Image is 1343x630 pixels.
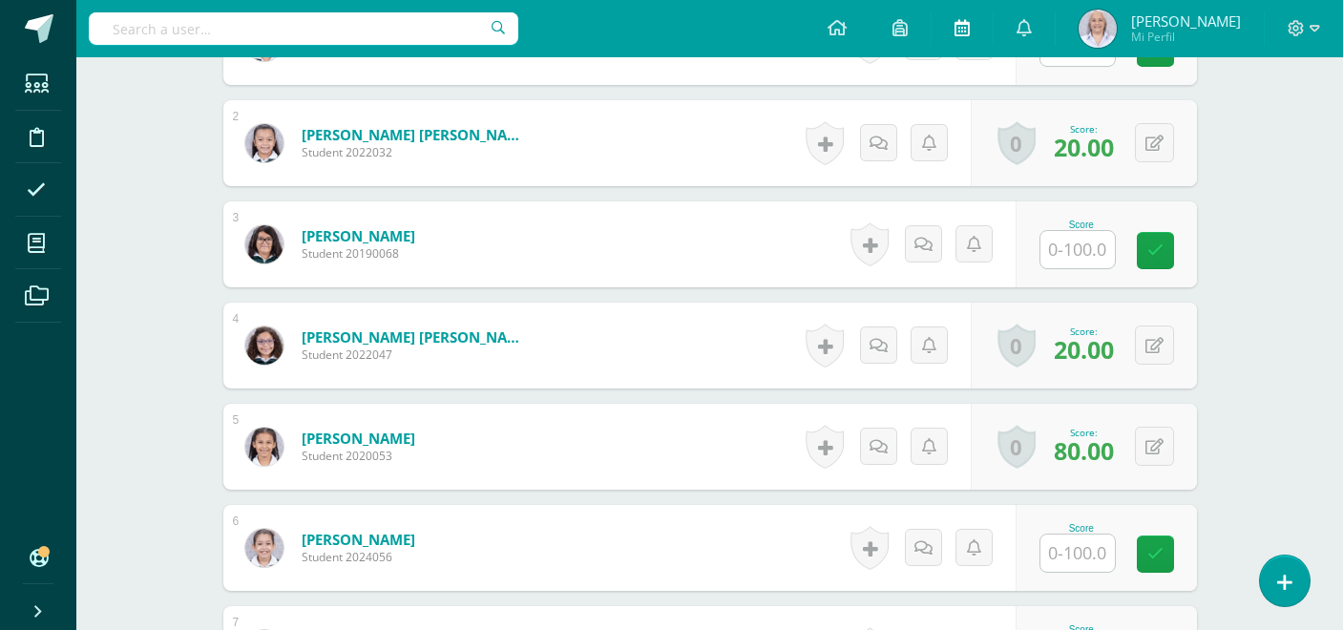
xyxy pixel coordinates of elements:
[245,326,283,365] img: 815a07b1e6e754bb74e32480ea24e45b.png
[1040,231,1115,268] input: 0-100.0
[1039,523,1123,534] div: Score
[302,327,531,346] a: [PERSON_NAME] [PERSON_NAME]
[302,245,415,262] span: Student 20190068
[245,225,283,263] img: acdaad90721eaf38586c640f33a439b8.png
[302,226,415,245] a: [PERSON_NAME]
[1079,10,1117,48] img: 97acd9fb5958ae2d2af5ec0280c1aec2.png
[1039,220,1123,230] div: Score
[997,425,1036,469] a: 0
[245,428,283,466] img: 7f6b52eb4494254f7e1e421e54c500c4.png
[245,529,283,567] img: 8badfee7218d55a743266a5e1a36c6ec.png
[997,324,1036,367] a: 0
[1054,131,1114,163] span: 20.00
[302,144,531,160] span: Student 2022032
[1054,434,1114,467] span: 80.00
[302,448,415,464] span: Student 2020053
[1040,535,1115,572] input: 0-100.0
[89,12,518,45] input: Search a user…
[302,429,415,448] a: [PERSON_NAME]
[1054,426,1114,439] div: Score:
[1054,122,1114,136] div: Score:
[302,125,531,144] a: [PERSON_NAME] [PERSON_NAME]
[1054,333,1114,366] span: 20.00
[245,124,283,162] img: c0183277815abc549f8d64cf67d83855.png
[302,346,531,363] span: Student 2022047
[302,549,415,565] span: Student 2024056
[1131,29,1241,45] span: Mi Perfil
[1054,325,1114,338] div: Score:
[302,530,415,549] a: [PERSON_NAME]
[1131,11,1241,31] span: [PERSON_NAME]
[997,121,1036,165] a: 0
